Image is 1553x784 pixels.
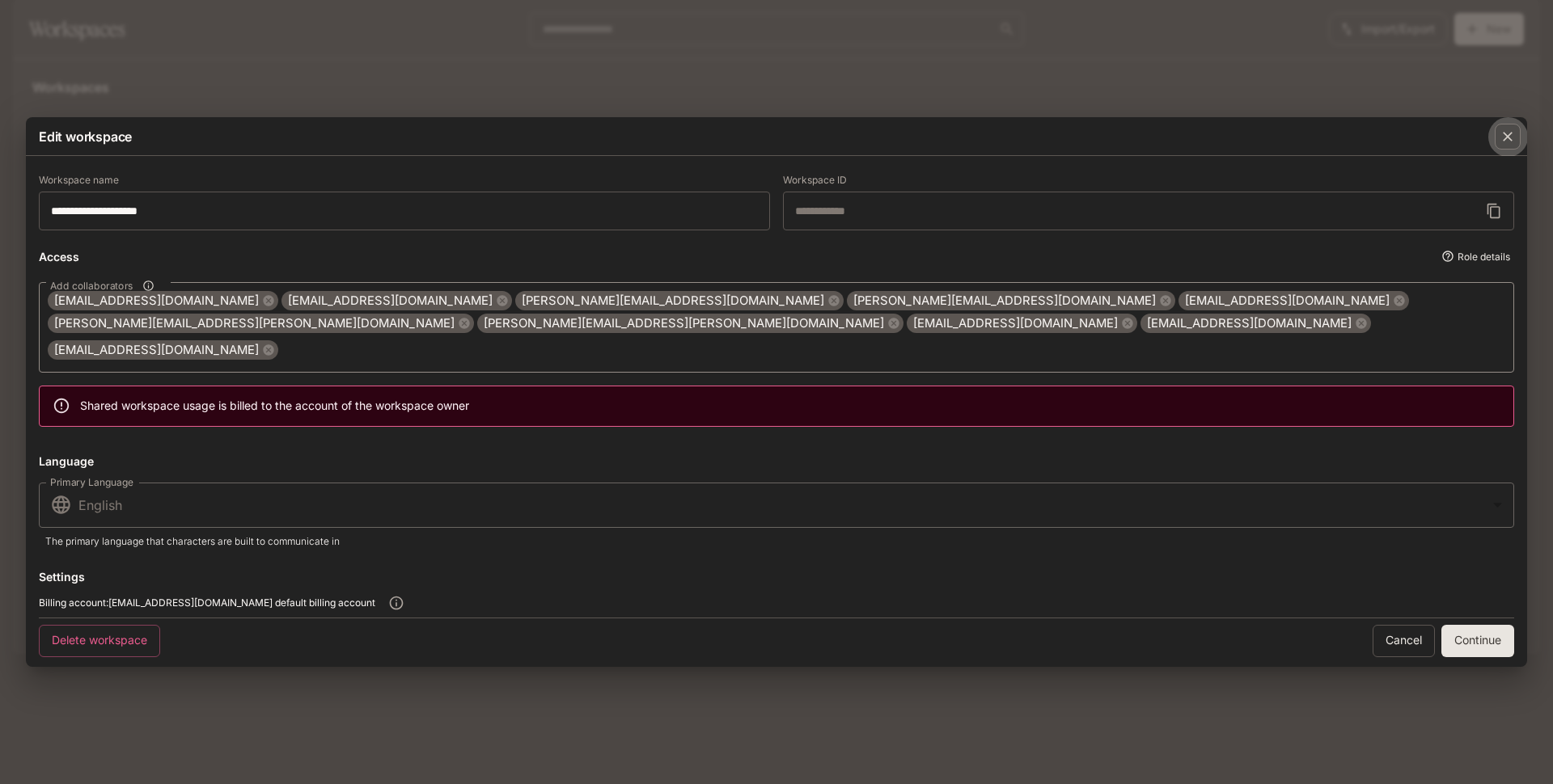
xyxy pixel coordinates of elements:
div: [EMAIL_ADDRESS][DOMAIN_NAME] [48,291,278,310]
p: Workspace name [39,175,119,185]
div: [PERSON_NAME][EMAIL_ADDRESS][DOMAIN_NAME] [847,291,1175,310]
span: [EMAIL_ADDRESS][DOMAIN_NAME] [1140,314,1358,333]
div: [EMAIL_ADDRESS][DOMAIN_NAME] [1140,314,1371,333]
div: Shared workspace usage is billed to the account of the workspace owner [80,391,469,420]
p: Workspace ID [783,175,847,185]
span: [PERSON_NAME][EMAIL_ADDRESS][DOMAIN_NAME] [847,292,1162,310]
span: [EMAIL_ADDRESS][DOMAIN_NAME] [907,314,1124,333]
div: [EMAIL_ADDRESS][DOMAIN_NAME] [281,291,512,310]
div: [PERSON_NAME][EMAIL_ADDRESS][PERSON_NAME][DOMAIN_NAME] [477,314,903,333]
span: Billing account: [EMAIL_ADDRESS][DOMAIN_NAME] default billing account [39,595,375,611]
div: Workspace ID cannot be changed [783,175,1514,230]
p: Language [39,453,94,470]
button: Continue [1441,625,1514,657]
label: Primary Language [50,475,133,489]
div: [EMAIL_ADDRESS][DOMAIN_NAME] [1179,291,1409,310]
button: Add collaborators [138,275,159,297]
a: Cancel [1373,625,1435,657]
button: Role details [1439,243,1514,269]
p: The primary language that characters are built to communicate in [45,534,1508,549]
span: [EMAIL_ADDRESS][DOMAIN_NAME] [281,292,499,310]
span: [EMAIL_ADDRESS][DOMAIN_NAME] [1179,292,1396,310]
span: [PERSON_NAME][EMAIL_ADDRESS][PERSON_NAME][DOMAIN_NAME] [477,314,891,333]
p: Access [39,248,79,265]
p: Settings [39,568,85,585]
span: [EMAIL_ADDRESS][DOMAIN_NAME] [48,341,265,360]
div: [EMAIL_ADDRESS][DOMAIN_NAME] [48,340,278,360]
span: [PERSON_NAME][EMAIL_ADDRESS][DOMAIN_NAME] [515,292,831,310]
span: [PERSON_NAME][EMAIL_ADDRESS][PERSON_NAME][DOMAIN_NAME] [48,314,461,333]
span: [EMAIL_ADDRESS][DOMAIN_NAME] [48,292,265,310]
div: [EMAIL_ADDRESS][DOMAIN_NAME] [907,314,1137,333]
div: English [39,480,1514,529]
div: [PERSON_NAME][EMAIL_ADDRESS][PERSON_NAME][DOMAIN_NAME] [48,314,474,333]
span: Add collaborators [50,279,133,293]
p: English [78,495,1488,515]
div: [PERSON_NAME][EMAIL_ADDRESS][DOMAIN_NAME] [515,291,844,310]
p: Edit workspace [39,127,132,146]
button: Delete workspace [39,625,160,657]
